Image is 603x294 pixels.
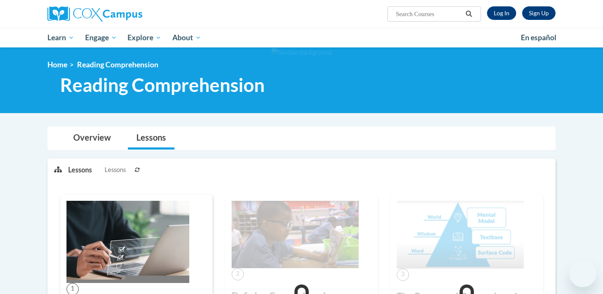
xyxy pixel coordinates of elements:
[167,28,207,47] a: About
[128,127,174,150] a: Lessons
[60,74,265,96] span: Reading Comprehension
[232,201,359,268] img: Course Image
[522,6,556,20] a: Register
[521,33,556,42] span: En español
[66,201,189,283] img: Course Image
[47,60,67,69] a: Home
[35,28,568,47] div: Main menu
[397,201,524,269] img: Course Image
[77,60,158,69] span: Reading Comprehension
[42,28,80,47] a: Learn
[47,6,208,22] a: Cox Campus
[463,9,476,19] button: Search
[232,268,244,280] span: 2
[127,33,161,43] span: Explore
[47,33,74,43] span: Learn
[47,6,142,22] img: Cox Campus
[80,28,122,47] a: Engage
[172,33,201,43] span: About
[122,28,167,47] a: Explore
[85,33,117,43] span: Engage
[465,11,473,17] i: 
[515,29,562,47] a: En español
[487,6,516,20] a: Log In
[105,165,126,175] span: Lessons
[65,127,119,150] a: Overview
[397,269,409,281] span: 3
[395,9,463,19] input: Search Courses
[271,48,332,57] img: Section background
[569,260,596,287] iframe: Button to launch messaging window
[68,165,92,175] p: Lessons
